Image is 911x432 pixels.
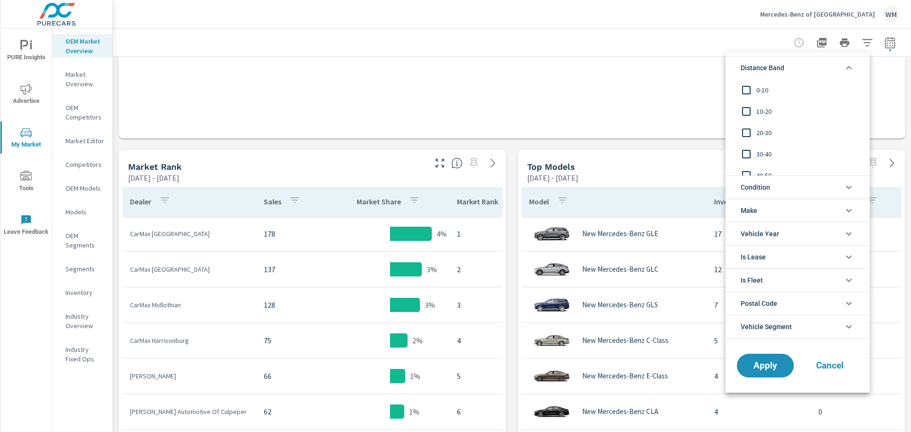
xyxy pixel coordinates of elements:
[756,170,860,181] span: 40-50
[801,354,858,377] button: Cancel
[725,122,868,143] div: 20-30
[741,315,792,338] span: Vehicle Segment
[725,52,870,342] ul: filter options
[741,269,763,292] span: Is Fleet
[741,292,777,315] span: Postal Code
[756,148,860,160] span: 30-40
[756,127,860,138] span: 20-30
[741,222,779,245] span: Vehicle Year
[741,176,770,199] span: Condition
[741,246,766,268] span: Is Lease
[741,56,784,79] span: Distance Band
[741,199,757,222] span: Make
[756,84,860,96] span: 0-10
[746,361,784,370] span: Apply
[725,165,868,186] div: 40-50
[811,361,849,370] span: Cancel
[725,101,868,122] div: 10-20
[756,106,860,117] span: 10-20
[725,143,868,165] div: 30-40
[725,79,868,101] div: 0-10
[737,354,794,377] button: Apply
